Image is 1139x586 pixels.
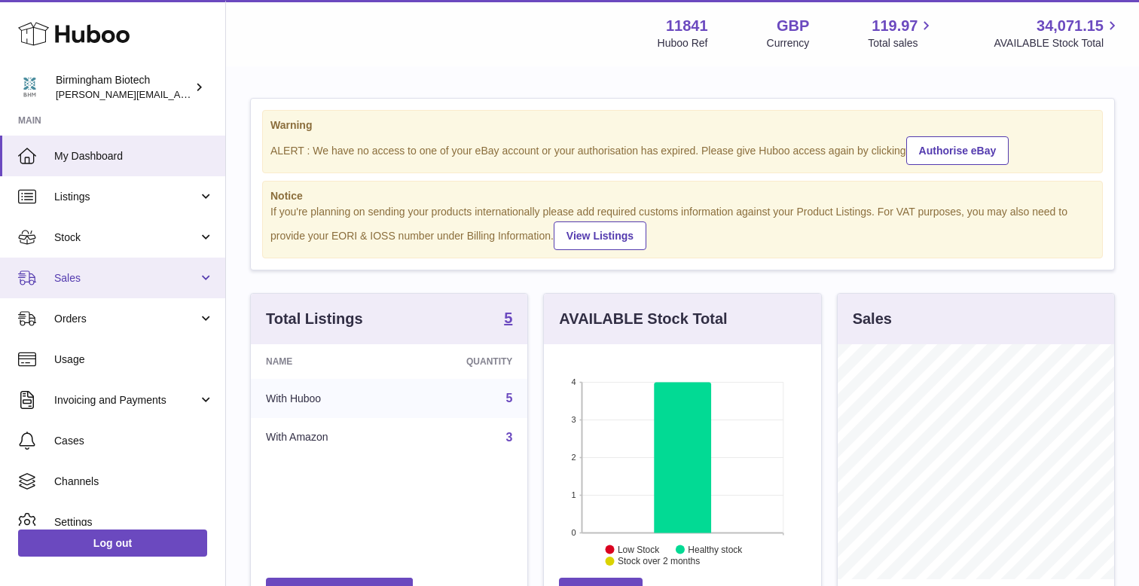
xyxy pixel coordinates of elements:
[54,230,198,245] span: Stock
[572,490,576,499] text: 1
[54,190,198,204] span: Listings
[572,453,576,462] text: 2
[270,118,1095,133] strong: Warning
[505,431,512,444] a: 3
[270,189,1095,203] strong: Notice
[56,73,191,102] div: Birmingham Biotech
[54,271,198,285] span: Sales
[251,418,402,457] td: With Amazon
[658,36,708,50] div: Huboo Ref
[54,312,198,326] span: Orders
[18,530,207,557] a: Log out
[402,344,527,379] th: Quantity
[559,309,727,329] h3: AVAILABLE Stock Total
[54,475,214,489] span: Channels
[872,16,918,36] span: 119.97
[572,528,576,537] text: 0
[251,344,402,379] th: Name
[54,434,214,448] span: Cases
[994,16,1121,50] a: 34,071.15 AVAILABLE Stock Total
[618,545,660,555] text: Low Stock
[505,392,512,404] a: 5
[270,205,1095,250] div: If you're planning on sending your products internationally please add required customs informati...
[689,545,744,555] text: Healthy stock
[868,16,935,50] a: 119.97 Total sales
[54,353,214,367] span: Usage
[767,36,810,50] div: Currency
[777,16,809,36] strong: GBP
[554,221,646,250] a: View Listings
[251,379,402,418] td: With Huboo
[906,136,1009,165] a: Authorise eBay
[868,36,935,50] span: Total sales
[853,309,892,329] h3: Sales
[54,515,214,530] span: Settings
[572,415,576,424] text: 3
[1037,16,1104,36] span: 34,071.15
[504,310,512,328] a: 5
[504,310,512,325] strong: 5
[270,134,1095,165] div: ALERT : We have no access to one of your eBay account or your authorisation has expired. Please g...
[994,36,1121,50] span: AVAILABLE Stock Total
[618,556,700,566] text: Stock over 2 months
[56,88,302,100] span: [PERSON_NAME][EMAIL_ADDRESS][DOMAIN_NAME]
[666,16,708,36] strong: 11841
[572,377,576,386] text: 4
[266,309,363,329] h3: Total Listings
[18,76,41,99] img: m.hsu@birminghambiotech.co.uk
[54,393,198,407] span: Invoicing and Payments
[54,149,214,163] span: My Dashboard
